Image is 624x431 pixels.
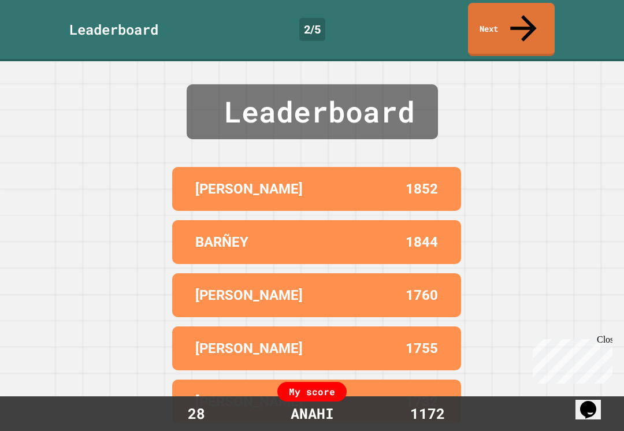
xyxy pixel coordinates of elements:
[528,335,612,384] iframe: chat widget
[195,338,303,359] p: [PERSON_NAME]
[406,285,438,306] p: 1760
[406,391,438,412] p: 1732
[69,19,158,40] div: Leaderboard
[279,403,346,425] div: ANAHI
[195,179,303,199] p: [PERSON_NAME]
[153,403,240,425] div: 28
[406,232,438,252] p: 1844
[299,18,325,41] div: 2 / 5
[575,385,612,419] iframe: chat widget
[187,84,438,139] div: Leaderboard
[468,3,555,56] a: Next
[406,179,438,199] p: 1852
[406,338,438,359] p: 1755
[384,403,471,425] div: 1172
[277,382,347,402] div: My score
[195,232,248,252] p: BARÑEY
[195,391,303,412] p: [PERSON_NAME]
[195,285,303,306] p: [PERSON_NAME]
[5,5,80,73] div: Chat with us now!Close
